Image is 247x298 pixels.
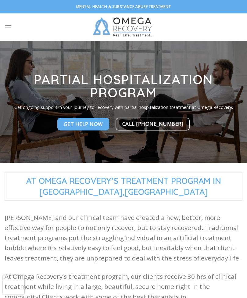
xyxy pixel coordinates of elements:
[5,213,242,263] p: [PERSON_NAME] and our clinical team have created a new, better, more effective way for people to ...
[89,13,158,41] img: Omega Recovery
[122,120,183,128] span: Call [PHONE_NUMBER]
[76,4,171,9] strong: Mental Health & Substance Abuse Treatment
[57,118,109,131] a: Get Help Now
[5,20,12,34] a: Menu
[64,120,103,128] span: Get Help Now
[116,118,190,131] a: Call [PHONE_NUMBER]
[34,71,213,100] strong: Partial Hospitalization Program
[5,173,242,200] span: At Omega Recovery’s Treatment Program in [GEOGRAPHIC_DATA],[GEOGRAPHIC_DATA]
